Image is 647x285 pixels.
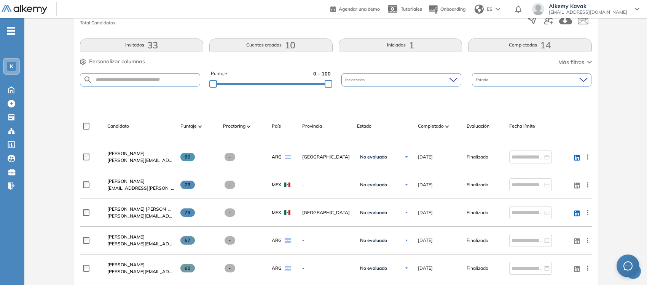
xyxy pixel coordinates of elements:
[225,181,236,189] span: -
[360,210,387,216] span: No evaluado
[180,123,197,130] span: Puntaje
[360,182,387,188] span: No evaluado
[418,154,433,160] span: [DATE]
[330,4,380,13] a: Agendar una demo
[345,77,366,83] span: Incidencias
[225,264,236,272] span: -
[360,237,387,243] span: No evaluado
[404,183,409,187] img: Ícono de flecha
[475,5,484,14] img: world
[404,238,409,243] img: Ícono de flecha
[180,153,195,161] span: 80
[107,206,183,212] span: [PERSON_NAME] [PERSON_NAME]
[89,58,145,66] span: Personalizar columnas
[107,261,174,268] a: [PERSON_NAME]
[107,178,145,184] span: [PERSON_NAME]
[496,8,500,11] img: arrow
[357,123,371,130] span: Estado
[247,125,251,128] img: [missing "en.ARROW_ALT" translation]
[418,181,433,188] span: [DATE]
[404,266,409,271] img: Ícono de flecha
[285,266,291,271] img: ARG
[107,150,174,157] a: [PERSON_NAME]
[107,178,174,185] a: [PERSON_NAME]
[339,6,380,12] span: Agendar una demo
[467,265,488,272] span: Finalizado
[83,75,92,85] img: SEARCH_ALT
[10,63,13,69] span: K
[284,210,290,215] img: MEX
[313,70,331,77] span: 0 - 100
[80,19,115,26] span: Total Candidatos
[272,181,281,188] span: MEX
[476,77,490,83] span: Estado
[225,208,236,217] span: -
[107,185,174,192] span: [EMAIL_ADDRESS][PERSON_NAME][DOMAIN_NAME]
[180,236,195,245] span: 67
[302,237,351,244] span: -
[549,3,627,9] span: Alkemy Kavak
[107,206,174,213] a: [PERSON_NAME] [PERSON_NAME]
[623,261,633,271] span: message
[302,209,351,216] span: [GEOGRAPHIC_DATA]
[107,262,145,267] span: [PERSON_NAME]
[180,208,195,217] span: 73
[302,154,351,160] span: [GEOGRAPHIC_DATA]
[418,123,444,130] span: Completado
[467,237,488,244] span: Finalizado
[418,209,433,216] span: [DATE]
[467,154,488,160] span: Finalizado
[418,237,433,244] span: [DATE]
[302,123,322,130] span: Provincia
[401,6,422,12] span: Tutoriales
[223,123,245,130] span: Proctoring
[272,237,282,244] span: ARG
[272,123,281,130] span: País
[360,154,387,160] span: No evaluado
[509,123,535,130] span: Fecha límite
[225,153,236,161] span: -
[80,58,145,66] button: Personalizar columnas
[445,125,449,128] img: [missing "en.ARROW_ALT" translation]
[107,157,174,164] span: [PERSON_NAME][EMAIL_ADDRESS][DOMAIN_NAME]
[180,264,195,272] span: 60
[211,70,227,77] span: Puntaje
[302,181,351,188] span: -
[272,265,282,272] span: ARG
[418,265,433,272] span: [DATE]
[302,265,351,272] span: -
[467,181,488,188] span: Finalizado
[472,73,592,86] div: Estado
[107,240,174,247] span: [PERSON_NAME][EMAIL_ADDRESS][PERSON_NAME][DOMAIN_NAME]
[549,9,627,15] span: [EMAIL_ADDRESS][DOMAIN_NAME]
[360,265,387,271] span: No evaluado
[404,155,409,159] img: Ícono de flecha
[285,238,291,243] img: ARG
[467,209,488,216] span: Finalizado
[341,73,461,86] div: Incidencias
[272,154,282,160] span: ARG
[467,123,489,130] span: Evaluación
[107,213,174,219] span: [PERSON_NAME][EMAIL_ADDRESS][DOMAIN_NAME]
[107,123,129,130] span: Candidato
[440,6,465,12] span: Onboarding
[468,38,591,51] button: Completadas14
[558,58,592,66] button: Más filtros
[198,125,202,128] img: [missing "en.ARROW_ALT" translation]
[285,155,291,159] img: ARG
[107,234,174,240] a: [PERSON_NAME]
[225,236,236,245] span: -
[487,6,492,13] span: ES
[284,183,290,187] img: MEX
[428,1,465,18] button: Onboarding
[107,151,145,156] span: [PERSON_NAME]
[558,58,584,66] span: Más filtros
[209,38,333,51] button: Cuentas creadas10
[107,234,145,240] span: [PERSON_NAME]
[107,268,174,275] span: [PERSON_NAME][EMAIL_ADDRESS][PERSON_NAME][DOMAIN_NAME]
[404,210,409,215] img: Ícono de flecha
[339,38,462,51] button: Iniciadas1
[7,30,15,32] i: -
[272,209,281,216] span: MEX
[2,5,47,14] img: Logo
